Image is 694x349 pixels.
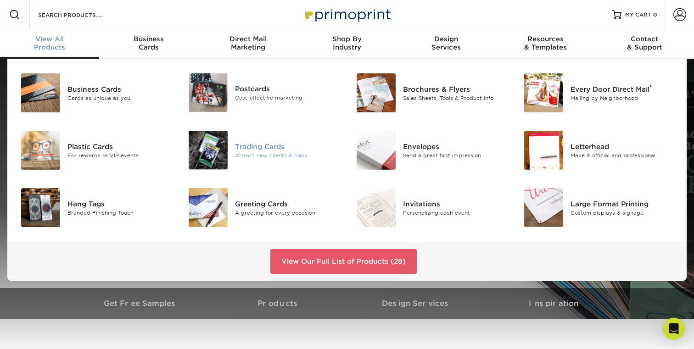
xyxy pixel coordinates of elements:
a: Invitations Invitations Personalizing each event [354,184,508,231]
div: Make it official and professional [571,151,676,159]
div: Attract new clients & Fans [235,151,340,159]
a: Large Format Printing Large Format Printing Custom displays & signage [522,184,676,231]
span: Direct Mail [198,35,297,43]
a: Plastic Cards Plastic Cards For rewards or VIP events [18,127,173,173]
a: Business Cards Business Cards Cards as unique as you [18,70,173,116]
span: Business [99,35,198,43]
div: A greeting for every occasion [235,209,340,216]
sup: ® [649,84,652,90]
div: Greeting Cards [235,199,340,209]
div: Plastic Cards [67,141,173,151]
div: Business Cards [67,84,173,94]
img: Primoprint [301,5,393,24]
div: Hang Tags [67,199,173,209]
a: Postcards Postcards Cost-effective marketing [186,70,341,116]
a: Envelopes Envelopes Send a great first impression [354,127,508,173]
a: Letterhead Letterhead Make it official and professional [522,127,676,173]
div: Services [397,35,496,51]
div: Industry [297,35,397,51]
a: View Our Full List of Products (28) [270,249,417,274]
span: Resources [496,35,595,43]
a: Contact& Support [595,29,694,59]
a: Resources& Templates [496,29,595,59]
img: Hang Tags [21,188,60,227]
a: BusinessCards [99,29,198,59]
div: Open Intercom Messenger [663,318,685,340]
span: 0 [653,11,657,18]
a: Greeting Cards Greeting Cards A greeting for every occasion [186,184,341,231]
div: Trading Cards [235,141,340,151]
span: Shop By [297,35,397,43]
img: Trading Cards [189,131,228,170]
div: Cards [99,35,198,51]
div: For rewards or VIP events [67,151,173,159]
div: Sales Sheets, Tools & Product Info [403,94,508,102]
img: Greeting Cards [189,188,228,227]
div: Large Format Printing [571,199,676,209]
div: Cost-effective marketing [235,94,340,102]
img: Invitations [357,188,396,227]
a: Trading Cards Trading Cards Attract new clients & Fans [186,127,341,173]
span: MY CART [625,11,651,19]
img: Plastic Cards [21,131,60,170]
a: Direct MailMarketing [198,29,297,59]
div: Branded Finishing Touch [67,209,173,216]
div: Custom displays & signage [571,209,676,216]
a: DesignServices [397,29,496,59]
img: Brochures & Flyers [357,73,396,112]
div: Invitations [403,199,508,209]
div: Mailing by Neighborhood [571,94,676,102]
img: Postcards [189,73,228,112]
a: Brochures & Flyers Brochures & Flyers Sales Sheets, Tools & Product Info [354,70,508,116]
img: Letterhead [524,131,563,170]
div: Envelopes [403,141,508,151]
div: Postcards [235,84,340,94]
div: Personalizing each event [403,209,508,216]
div: & Support [595,35,694,51]
span: Design [397,35,496,43]
div: & Templates [496,35,595,51]
input: SEARCH PRODUCTS..... [37,9,127,20]
div: Cards as unique as you [67,94,173,102]
a: Hang Tags Hang Tags Branded Finishing Touch [18,184,173,231]
div: Brochures & Flyers [403,84,508,94]
div: Marketing [198,35,297,51]
a: Shop ByIndustry [297,29,397,59]
img: Every Door Direct Mail [524,73,563,112]
div: Letterhead [571,141,676,151]
div: Send a great first impression [403,151,508,159]
img: Envelopes [357,131,396,170]
img: Business Cards [21,73,60,112]
span: Contact [595,35,694,43]
img: Large Format Printing [524,188,563,227]
div: Every Door Direct Mail [571,84,676,94]
a: Every Door Direct Mail Every Door Direct Mail® Mailing by Neighborhood [522,70,676,116]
